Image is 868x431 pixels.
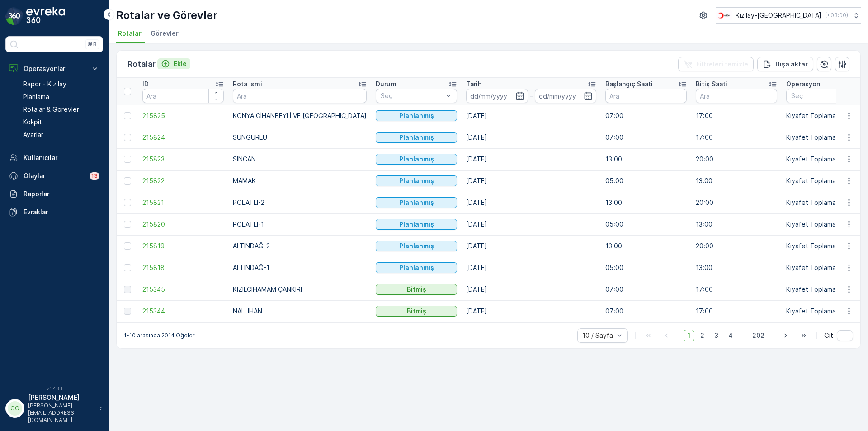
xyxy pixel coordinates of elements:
[696,330,708,341] span: 2
[399,133,434,142] p: Planlanmış
[724,330,737,341] span: 4
[376,306,457,317] button: Bitmiş
[605,89,687,103] input: Ara
[376,175,457,186] button: Planlanmış
[407,285,426,294] p: Bitmiş
[24,153,99,162] p: Kullanıcılar
[696,60,748,69] p: Filtreleri temizle
[142,155,224,164] a: 215823
[142,176,224,185] a: 215822
[601,235,691,257] td: 13:00
[19,128,103,141] a: Ayarlar
[228,257,371,279] td: ALTINDAĞ-1
[376,241,457,251] button: Planlanmış
[376,197,457,208] button: Planlanmış
[691,213,782,235] td: 13:00
[691,192,782,213] td: 20:00
[5,203,103,221] a: Evraklar
[376,154,457,165] button: Planlanmış
[716,10,732,20] img: k%C4%B1z%C4%B1lay.png
[605,80,653,89] p: Başlangıç Saati
[381,91,443,100] p: Seç
[26,7,65,25] img: logo_dark-DEwI_e13.png
[678,57,754,71] button: Filtreleri temizle
[142,263,224,272] a: 215818
[142,220,224,229] a: 215820
[124,308,131,315] div: Toggle Row Selected
[228,170,371,192] td: MAMAK
[462,170,601,192] td: [DATE]
[691,300,782,322] td: 17:00
[174,59,187,68] p: Ekle
[601,257,691,279] td: 05:00
[23,130,43,139] p: Ayarlar
[228,300,371,322] td: NALLIHAN
[757,57,813,71] button: Dışa aktar
[118,29,142,38] span: Rotalar
[5,167,103,185] a: Olaylar13
[462,257,601,279] td: [DATE]
[775,60,808,69] p: Dışa aktar
[399,176,434,185] p: Planlanmış
[88,41,97,48] p: ⌘B
[691,148,782,170] td: 20:00
[716,7,861,24] button: Kızılay-[GEOGRAPHIC_DATA](+03:00)
[142,198,224,207] a: 215821
[601,192,691,213] td: 13:00
[691,235,782,257] td: 20:00
[399,198,434,207] p: Planlanmış
[791,91,854,100] p: Seç
[462,105,601,127] td: [DATE]
[142,242,224,251] span: 215819
[228,235,371,257] td: ALTINDAĞ-2
[5,149,103,167] a: Kullanıcılar
[19,90,103,103] a: Planlama
[696,80,727,89] p: Bitiş Saati
[530,90,533,101] p: -
[142,285,224,294] a: 215345
[142,111,224,120] a: 215825
[407,307,426,316] p: Bitmiş
[399,111,434,120] p: Planlanmış
[824,331,833,340] span: Git
[601,213,691,235] td: 05:00
[376,262,457,273] button: Planlanmış
[710,330,722,341] span: 3
[23,92,49,101] p: Planlama
[462,127,601,148] td: [DATE]
[19,116,103,128] a: Kokpit
[228,213,371,235] td: POLATLI-1
[601,170,691,192] td: 05:00
[5,386,103,391] span: v 1.48.1
[24,208,99,217] p: Evraklar
[5,60,103,78] button: Operasyonlar
[124,156,131,163] div: Toggle Row Selected
[462,148,601,170] td: [DATE]
[691,257,782,279] td: 13:00
[124,286,131,293] div: Toggle Row Selected
[124,134,131,141] div: Toggle Row Selected
[157,58,190,69] button: Ekle
[28,402,95,424] p: [PERSON_NAME][EMAIL_ADDRESS][DOMAIN_NAME]
[462,300,601,322] td: [DATE]
[601,105,691,127] td: 07:00
[601,279,691,300] td: 07:00
[462,192,601,213] td: [DATE]
[142,307,224,316] span: 215344
[462,235,601,257] td: [DATE]
[228,148,371,170] td: SİNCAN
[151,29,179,38] span: Görevler
[601,127,691,148] td: 07:00
[691,170,782,192] td: 13:00
[376,80,396,89] p: Durum
[691,127,782,148] td: 17:00
[462,279,601,300] td: [DATE]
[748,330,769,341] span: 202
[601,148,691,170] td: 13:00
